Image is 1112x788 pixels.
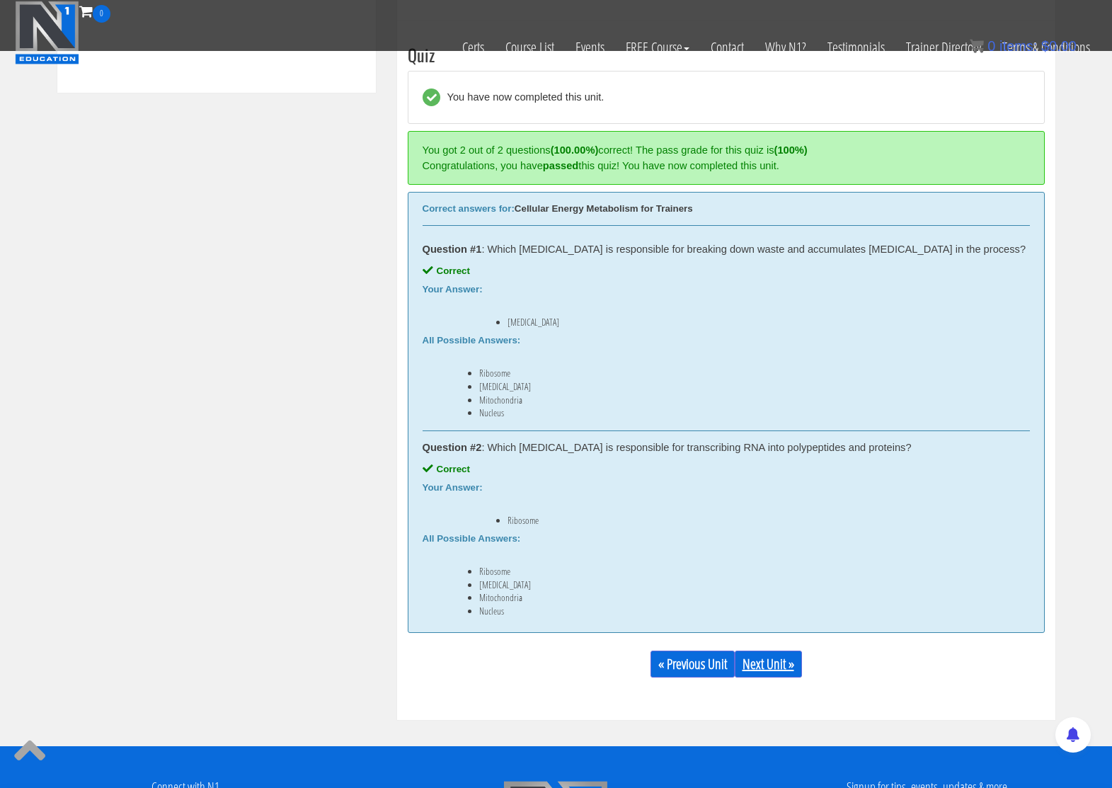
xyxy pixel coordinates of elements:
a: Why N1? [755,23,817,72]
span: $ [1041,38,1049,54]
div: Correct [423,464,1030,475]
a: Testimonials [817,23,895,72]
a: FREE Course [615,23,700,72]
div: You have now completed this unit. [440,88,604,106]
strong: (100.00%) [551,144,599,156]
div: Congratulations, you have this quiz! You have now completed this unit. [423,158,1023,173]
a: Events [565,23,615,72]
a: Contact [700,23,755,72]
strong: Question #1 [423,244,482,255]
li: [MEDICAL_DATA] [479,381,1002,392]
a: Terms & Conditions [992,23,1101,72]
li: Mitochondria [479,592,1002,603]
img: icon11.png [970,39,984,53]
div: Cellular Energy Metabolism for Trainers [423,203,1030,215]
li: [MEDICAL_DATA] [479,579,1002,590]
div: : Which [MEDICAL_DATA] is responsible for transcribing RNA into polypeptides and proteins? [423,442,1030,453]
a: 0 items: $0.00 [970,38,1077,54]
b: Correct answers for: [423,203,515,214]
div: You got 2 out of 2 questions correct! The pass grade for this quiz is [423,142,1023,158]
li: Ribosome [479,566,1002,577]
b: Your Answer: [423,482,483,493]
strong: passed [543,160,579,171]
div: : Which [MEDICAL_DATA] is responsible for breaking down waste and accumulates [MEDICAL_DATA] in t... [423,244,1030,255]
a: Course List [495,23,565,72]
bdi: 0.00 [1041,38,1077,54]
li: Ribosome [479,367,1002,379]
li: Mitochondria [479,394,1002,406]
li: Nucleus [479,407,1002,418]
a: Next Unit » [735,651,802,678]
a: « Previous Unit [650,651,735,678]
a: Trainer Directory [895,23,992,72]
b: All Possible Answers: [423,335,521,346]
strong: (100%) [774,144,808,156]
li: Ribosome [508,515,1002,526]
div: Correct [423,265,1030,277]
b: Your Answer: [423,284,483,295]
img: n1-education [15,1,79,64]
li: [MEDICAL_DATA] [508,316,1002,328]
a: Certs [452,23,495,72]
a: 0 [79,1,110,21]
span: items: [999,38,1037,54]
strong: Question #2 [423,442,482,453]
span: 0 [987,38,995,54]
span: 0 [93,5,110,23]
b: All Possible Answers: [423,533,521,544]
li: Nucleus [479,605,1002,617]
